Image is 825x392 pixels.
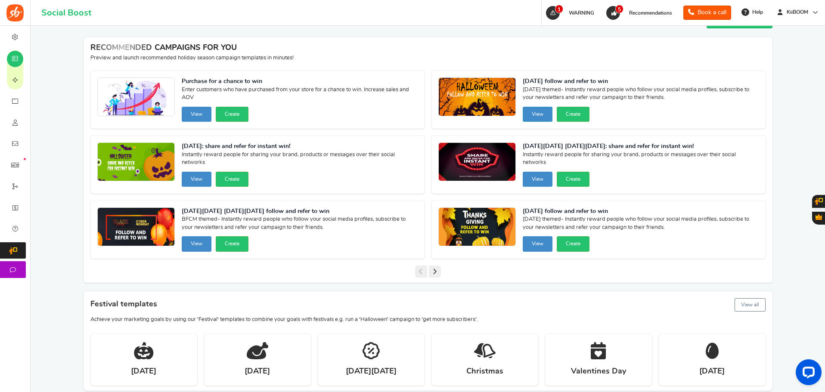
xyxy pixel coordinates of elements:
[816,214,822,220] span: Gratisfaction
[98,208,174,247] img: Recommended Campaigns
[216,236,248,251] button: Create
[98,78,174,117] img: Recommended Campaigns
[466,366,503,377] strong: Christmas
[90,316,766,324] p: Achieve your marketing goals by using our 'Festival' templates to combine your goals with festiva...
[523,172,552,187] button: View
[683,6,731,20] a: Book a call
[557,172,589,187] button: Create
[812,212,825,225] button: Gratisfaction
[90,54,766,62] p: Preview and launch recommended holiday season campaign templates in minutes!
[738,5,767,19] a: Help
[182,216,418,233] span: BFCM themed- Instantly reward people who follow your social media profiles, subscribe to your new...
[182,77,418,86] strong: Purchase for a chance to win
[439,143,515,182] img: Recommended Campaigns
[523,86,759,103] span: [DATE] themed- Instantly reward people who follow your social media profiles, subscribe to your n...
[98,143,174,182] img: Recommended Campaigns
[523,107,552,122] button: View
[735,298,766,312] button: View all
[783,9,812,16] span: KiiBOOM
[182,107,211,122] button: View
[182,86,418,103] span: Enter customers who have purchased from your store for a chance to win. Increase sales and AOV
[750,9,763,16] span: Help
[6,4,24,22] img: Social Boost
[523,236,552,251] button: View
[439,78,515,117] img: Recommended Campaigns
[789,356,825,392] iframe: LiveChat chat widget
[571,366,626,377] strong: Valentines Day
[216,107,248,122] button: Create
[523,77,759,86] strong: [DATE] follow and refer to win
[605,6,676,20] a: 5 Recommendations
[182,172,211,187] button: View
[182,142,418,151] strong: [DATE]: share and refer for instant win!
[629,10,672,15] span: Recommendations
[131,366,156,377] strong: [DATE]
[557,107,589,122] button: Create
[555,5,563,13] span: 1
[557,236,589,251] button: Create
[523,151,759,168] span: Instantly reward people for sharing your brand, products or messages over their social networks
[245,366,270,377] strong: [DATE]
[41,8,91,18] h1: Social Boost
[216,172,248,187] button: Create
[90,296,766,313] h4: Festival templates
[699,366,725,377] strong: [DATE]
[24,158,26,160] em: New
[346,366,397,377] strong: [DATE][DATE]
[182,151,418,168] span: Instantly reward people for sharing your brand, products or messages over their social networks
[523,207,759,216] strong: [DATE] follow and refer to win
[182,207,418,216] strong: [DATE][DATE] [DATE][DATE] follow and refer to win
[545,6,599,20] a: 1 WARNING
[182,236,211,251] button: View
[523,142,759,151] strong: [DATE][DATE] [DATE][DATE]: share and refer for instant win!
[439,208,515,247] img: Recommended Campaigns
[615,5,623,13] span: 5
[569,10,594,15] span: WARNING
[523,216,759,233] span: [DATE] themed- Instantly reward people who follow your social media profiles, subscribe to your n...
[90,44,766,52] h4: RECOMMENDED CAMPAIGNS FOR YOU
